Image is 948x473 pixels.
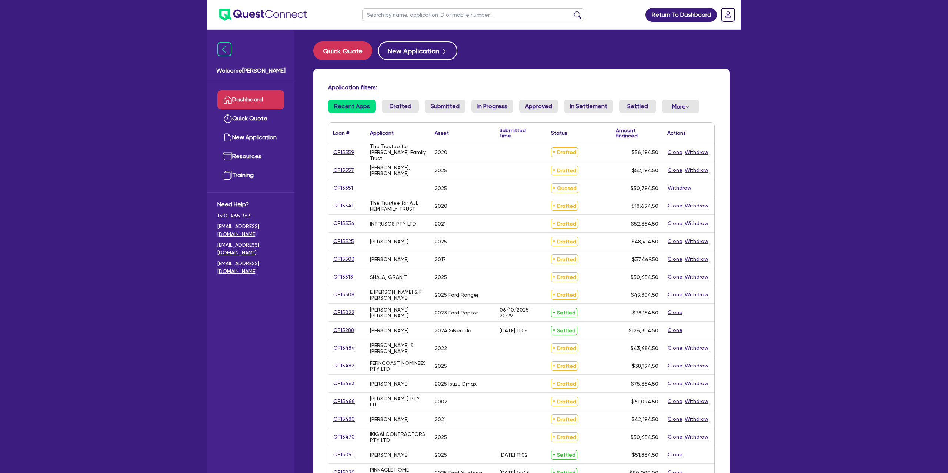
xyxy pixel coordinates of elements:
div: [DATE] 11:08 [500,327,528,333]
div: [PERSON_NAME] [370,416,409,422]
a: Quick Quote [217,109,284,128]
a: [EMAIL_ADDRESS][DOMAIN_NAME] [217,241,284,257]
img: quick-quote [223,114,232,123]
a: QF15551 [333,184,353,192]
span: Drafted [551,361,578,371]
span: Drafted [551,414,578,424]
div: SHALA, GRANIT [370,274,407,280]
div: [PERSON_NAME] & [PERSON_NAME] [370,342,426,354]
div: 2021 [435,416,446,422]
div: IKIGAI CONTRACTORS PTY LTD [370,431,426,443]
button: Withdraw [684,415,709,423]
div: The Trustee for [PERSON_NAME] Family Trust [370,143,426,161]
img: icon-menu-close [217,42,231,56]
div: Actions [667,130,686,136]
span: Drafted [551,237,578,246]
button: Clone [667,201,683,210]
button: Clone [667,379,683,388]
a: Return To Dashboard [645,8,717,22]
span: Drafted [551,219,578,229]
button: Withdraw [684,362,709,370]
button: Dropdown toggle [662,100,699,113]
span: Settled [551,450,577,460]
div: 2025 [435,363,447,369]
a: QF15022 [333,308,355,317]
div: 2021 [435,221,446,227]
span: $52,654.50 [631,221,658,227]
a: QF15534 [333,219,355,228]
div: Submitted time [500,128,535,138]
button: Clone [667,415,683,423]
span: $52,194.50 [632,167,658,173]
span: Drafted [551,147,578,157]
a: Dashboard [217,90,284,109]
span: Drafted [551,343,578,353]
div: [PERSON_NAME] [370,239,409,244]
button: Clone [667,219,683,228]
span: Drafted [551,201,578,211]
span: $37,469.50 [632,256,658,262]
div: INTRUSOS PTY LTD [370,221,416,227]
div: [PERSON_NAME] [370,381,409,387]
div: 2024 Silverado [435,327,471,333]
span: Settled [551,326,577,335]
div: Status [551,130,567,136]
button: New Application [378,41,457,60]
button: Withdraw [684,379,709,388]
button: Withdraw [684,219,709,228]
button: Clone [667,290,683,299]
div: 2025 [435,239,447,244]
div: [PERSON_NAME] [370,327,409,333]
div: [DATE] 11:02 [500,452,528,458]
span: $38,194.50 [632,363,658,369]
button: Withdraw [684,166,709,174]
a: [EMAIL_ADDRESS][DOMAIN_NAME] [217,223,284,238]
span: $78,154.50 [632,310,658,316]
div: Asset [435,130,449,136]
span: Drafted [551,397,578,406]
img: new-application [223,133,232,142]
span: $50,654.50 [631,434,658,440]
button: Withdraw [684,290,709,299]
a: QF15508 [333,290,355,299]
a: QF15525 [333,237,354,246]
a: QF15468 [333,397,355,406]
div: 2020 [435,149,447,155]
a: Submitted [425,100,465,113]
button: Withdraw [684,433,709,441]
span: Drafted [551,432,578,442]
a: Dropdown toggle [718,5,738,24]
button: Clone [667,362,683,370]
span: 1300 465 363 [217,212,284,220]
a: QF15470 [333,433,355,441]
span: Need Help? [217,200,284,209]
div: The Trustee for AJL HEM FAMILY TRUST [370,200,426,212]
button: Withdraw [684,148,709,157]
a: In Settlement [564,100,613,113]
a: QF15463 [333,379,355,388]
a: QF15091 [333,450,354,459]
div: Applicant [370,130,394,136]
span: $48,414.50 [632,239,658,244]
button: Clone [667,273,683,281]
a: QF15480 [333,415,355,423]
span: $56,194.50 [632,149,658,155]
button: Withdraw [667,184,692,192]
button: Withdraw [684,344,709,352]
button: Clone [667,166,683,174]
span: $61,094.50 [631,399,658,404]
a: In Progress [471,100,513,113]
h4: Application filters: [328,84,715,91]
div: [PERSON_NAME] [PERSON_NAME] [370,307,426,319]
a: Drafted [382,100,419,113]
span: Drafted [551,379,578,389]
div: 2020 [435,203,447,209]
span: Drafted [551,290,578,300]
a: Settled [619,100,656,113]
a: QF15557 [333,166,354,174]
div: 2025 Ford Ranger [435,292,478,298]
button: Clone [667,148,683,157]
a: Training [217,166,284,185]
a: QF15503 [333,255,355,263]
